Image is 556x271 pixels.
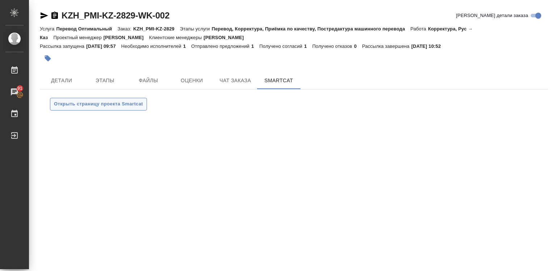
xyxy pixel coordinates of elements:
[410,26,428,32] p: Работа
[174,76,209,85] span: Оценки
[261,76,296,85] span: SmartCat
[362,43,411,49] p: Рассылка завершена
[40,26,56,32] p: Услуга
[133,26,180,32] p: KZH_PMI-KZ-2829
[88,76,122,85] span: Этапы
[117,26,133,32] p: Заказ:
[251,43,259,49] p: 1
[180,26,212,32] p: Этапы услуги
[212,26,410,32] p: Перевод, Корректура, Приёмка по качеству, Постредактура машинного перевода
[56,26,117,32] p: Перевод Оптимальный
[456,12,528,19] span: [PERSON_NAME] детали заказа
[218,76,253,85] span: Чат заказа
[40,50,56,66] button: Добавить тэг
[304,43,312,49] p: 1
[86,43,121,49] p: [DATE] 09:57
[149,35,204,40] p: Клиентские менеджеры
[104,35,149,40] p: [PERSON_NAME]
[411,43,446,49] p: [DATE] 10:52
[50,11,59,20] button: Скопировать ссылку
[203,35,249,40] p: [PERSON_NAME]
[53,35,103,40] p: Проектный менеджер
[131,76,166,85] span: Файлы
[44,76,79,85] span: Детали
[54,100,143,108] span: Открыть страницу проекта Smartcat
[121,43,183,49] p: Необходимо исполнителей
[183,43,191,49] p: 1
[260,43,304,49] p: Получено согласий
[40,11,49,20] button: Скопировать ссылку для ЯМессенджера
[354,43,362,49] p: 0
[312,43,354,49] p: Получено отказов
[50,98,147,111] button: Открыть страницу проекта Smartcat
[191,43,251,49] p: Отправлено предложений
[13,85,27,92] span: 91
[40,43,86,49] p: Рассылка запущена
[2,83,27,101] a: 91
[62,11,169,20] a: KZH_PMI-KZ-2829-WK-002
